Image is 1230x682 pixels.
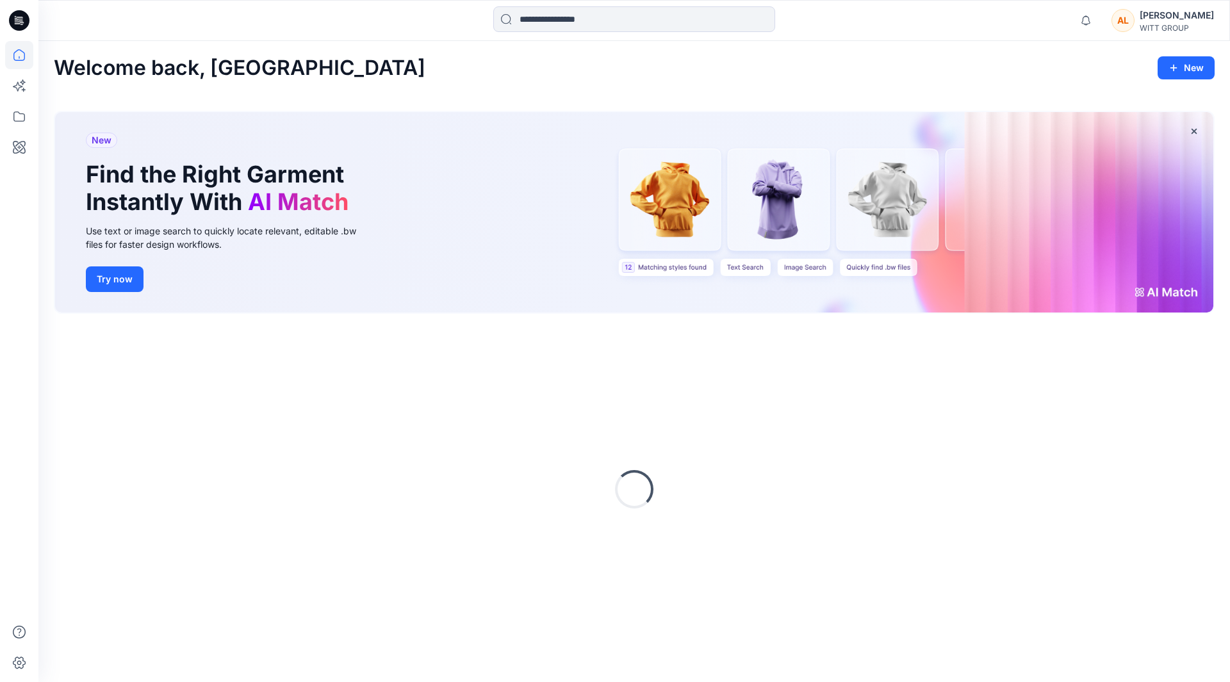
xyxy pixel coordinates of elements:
button: New [1158,56,1215,79]
span: New [92,133,111,148]
h1: Find the Right Garment Instantly With [86,161,355,216]
div: [PERSON_NAME] [1140,8,1214,23]
div: WITT GROUP [1140,23,1214,33]
button: Try now [86,266,143,292]
span: AI Match [248,188,348,216]
h2: Welcome back, [GEOGRAPHIC_DATA] [54,56,425,80]
div: Use text or image search to quickly locate relevant, editable .bw files for faster design workflows. [86,224,374,251]
div: AL [1111,9,1135,32]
